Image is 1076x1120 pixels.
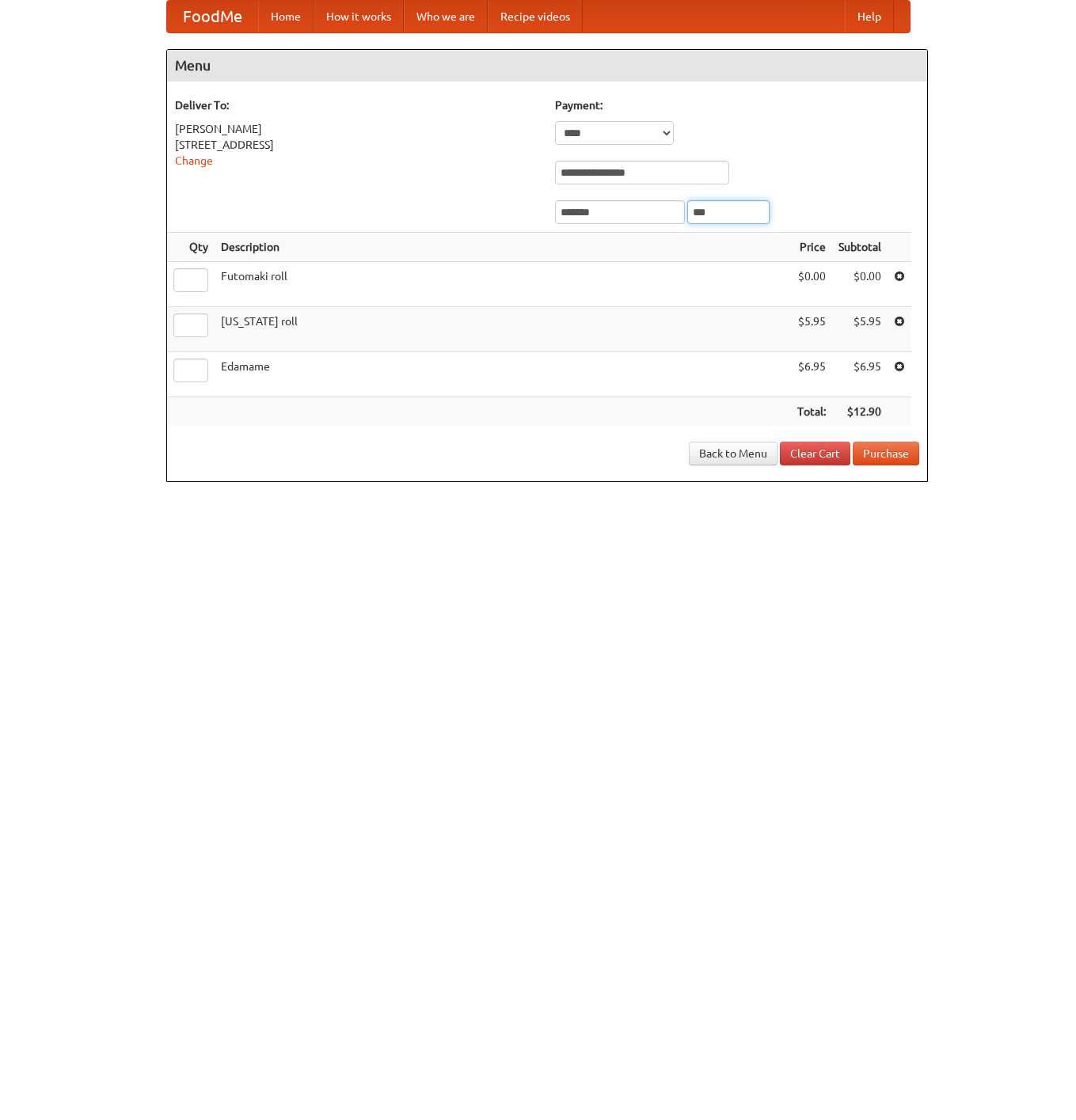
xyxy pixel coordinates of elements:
th: Subtotal [832,233,888,262]
th: Price [791,233,832,262]
th: $12.90 [832,397,888,427]
th: Qty [167,233,215,262]
div: [STREET_ADDRESS] [175,137,539,153]
a: Who we are [404,1,488,32]
a: Home [258,1,314,32]
td: [US_STATE] roll [215,307,791,352]
a: Clear Cart [780,442,850,465]
a: Change [175,154,213,167]
td: Futomaki roll [215,262,791,307]
button: Purchase [853,442,919,465]
td: $6.95 [791,352,832,397]
a: Back to Menu [689,442,778,465]
a: How it works [314,1,404,32]
div: [PERSON_NAME] [175,121,539,137]
td: $5.95 [791,307,832,352]
th: Total: [791,397,832,427]
a: Recipe videos [488,1,583,32]
h5: Payment: [555,97,919,113]
td: $6.95 [832,352,888,397]
a: Help [845,1,894,32]
h4: Menu [167,50,927,82]
a: FoodMe [167,1,258,32]
td: $0.00 [832,262,888,307]
td: $5.95 [832,307,888,352]
th: Description [215,233,791,262]
td: Edamame [215,352,791,397]
td: $0.00 [791,262,832,307]
h5: Deliver To: [175,97,539,113]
